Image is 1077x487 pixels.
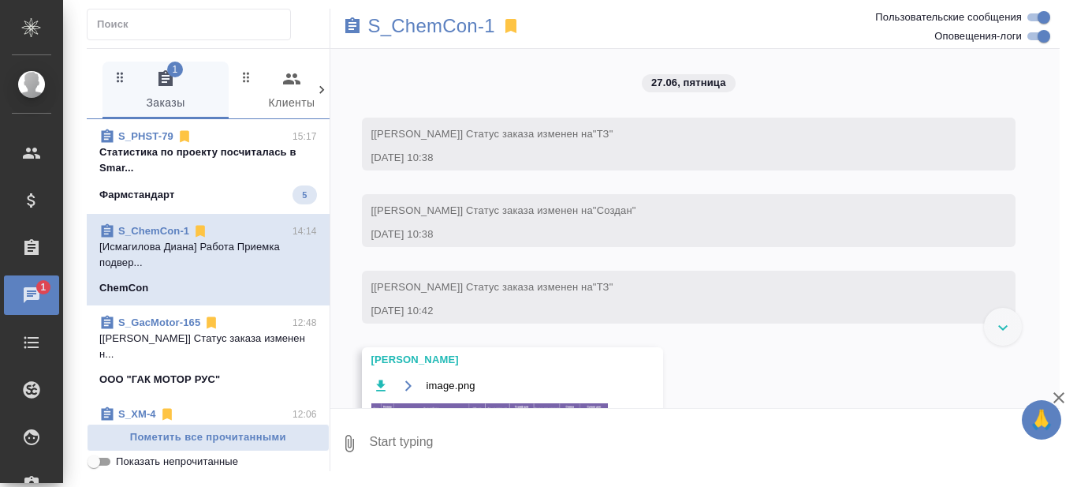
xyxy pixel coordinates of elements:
span: Пользовательские сообщения [875,9,1022,25]
p: 12:06 [293,406,317,422]
p: 15:17 [293,129,317,144]
span: Показать непрочитанные [116,454,238,470]
div: S_ChemCon-114:14[Исмагилова Диана] Работа Приемка подвер...ChemCon [87,214,330,305]
span: [[PERSON_NAME]] Статус заказа изменен на [371,281,613,293]
a: S_GacMotor-165 [118,317,200,328]
span: [[PERSON_NAME]] Статус заказа изменен на [371,128,613,140]
div: S_PHST-7915:17Cтатистика по проекту посчиталась в Smar...Фармстандарт5 [87,119,330,214]
a: S_PHST-79 [118,130,173,142]
div: [PERSON_NAME] [371,352,608,368]
div: [DATE] 10:42 [371,303,961,319]
button: Пометить все прочитанными [87,424,330,451]
svg: Отписаться [159,406,175,422]
a: 1 [4,275,59,315]
div: S_XM-412:06[[PERSON_NAME] маш...ООО ХИТ МОТОРЗ РУС (ИНН 9723160500) [87,397,330,473]
div: [DATE] 10:38 [371,227,961,242]
span: Оповещения-логи [934,28,1022,44]
img: image.png [371,403,608,472]
p: ООО "ГАК МОТОР РУС" [99,372,220,388]
a: S_ChemCon-1 [118,225,189,237]
svg: Зажми и перетащи, чтобы поменять порядок вкладок [113,69,128,84]
div: S_GacMotor-16512:48[[PERSON_NAME]] Статус заказа изменен н...ООО "ГАК МОТОР РУС" [87,305,330,397]
p: Cтатистика по проекту посчиталась в Smar... [99,144,317,176]
svg: Отписаться [177,129,192,144]
p: [[PERSON_NAME] маш... [99,422,317,438]
span: 🙏 [1028,403,1055,436]
span: 1 [31,279,55,295]
p: 12:48 [293,315,317,331]
a: S_XM-4 [118,408,156,420]
svg: Зажми и перетащи, чтобы поменять порядок вкладок [239,69,254,84]
span: Пометить все прочитанными [95,429,321,447]
div: [DATE] 10:38 [371,150,961,166]
span: "Создан" [593,204,636,216]
p: [Исмагилова Диана] Работа Приемка подвер... [99,239,317,271]
span: [[PERSON_NAME]] Статус заказа изменен на [371,204,636,216]
p: Фармстандарт [99,187,175,203]
span: image.png [427,378,475,394]
span: "ТЗ" [593,281,613,293]
p: 27.06, пятница [651,75,726,91]
p: ChemCon [99,280,148,296]
button: Open [399,376,419,395]
span: Заказы [112,69,219,113]
span: 1 [167,62,183,77]
svg: Отписаться [203,315,219,331]
a: S_ChemCon-1 [368,18,495,34]
span: "ТЗ" [593,128,613,140]
button: Download [371,376,391,395]
input: Поиск [97,13,290,36]
p: 14:14 [293,223,317,239]
p: [[PERSON_NAME]] Статус заказа изменен н... [99,331,317,362]
button: 🙏 [1022,400,1061,440]
span: 5 [293,187,316,203]
span: Клиенты [238,69,345,113]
